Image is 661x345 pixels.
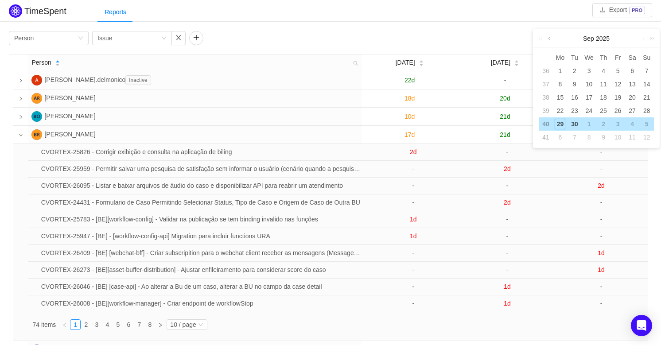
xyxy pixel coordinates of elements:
td: September 27, 2025 [625,104,640,117]
span: 21d [500,131,510,138]
td: September 26, 2025 [610,104,625,117]
i: icon: down [161,35,167,42]
div: 1 [555,66,565,76]
td: September 7, 2025 [639,64,654,78]
div: 10 [584,79,595,89]
span: - [412,182,415,189]
div: 5 [642,119,652,129]
a: 5 [113,320,123,329]
img: BD [31,111,42,122]
td: September 5, 2025 [610,64,625,78]
li: 74 items [32,319,56,330]
td: September 18, 2025 [596,91,611,104]
td: October 6, 2025 [553,131,568,144]
td: October 5, 2025 [639,117,654,131]
td: September 17, 2025 [582,91,596,104]
span: 1d [410,216,417,223]
td: September 8, 2025 [553,78,568,91]
span: - [600,148,603,155]
i: icon: caret-up [419,59,424,62]
li: 1 [70,319,81,330]
i: icon: right [158,322,163,328]
div: Sort [514,59,519,65]
span: - [506,249,509,256]
span: - [412,300,415,307]
div: 3 [613,119,623,129]
div: 6 [627,66,638,76]
div: 6 [555,132,565,143]
td: September 9, 2025 [568,78,582,91]
span: 2d [410,148,417,155]
td: CVORTEX-26273 - [BE][asset-buffer-distribution] - Ajustar enfileiramento para considerar score do... [38,262,366,279]
div: 13 [627,79,638,89]
img: BR [31,129,42,140]
div: 12 [613,79,623,89]
li: Previous Page [59,319,70,330]
span: - [506,148,509,155]
th: Tue [568,51,582,64]
td: September 30, 2025 [568,117,582,131]
td: 38 [539,91,553,104]
td: CVORTEX-26008 - [BE][workflow-manager] - Criar endpoint de workflowStop [38,295,366,312]
i: icon: right [19,97,23,101]
td: September 29, 2025 [553,117,568,131]
span: 22d [404,77,415,84]
button: icon: close [171,31,186,45]
span: [PERSON_NAME] [44,131,95,138]
a: 8 [145,320,155,329]
td: CVORTEX-24431 - Formulario de Caso Permitindo Selecionar Status, Tipo de Caso e Origem de Caso de... [38,194,366,211]
i: icon: caret-down [419,62,424,65]
img: AD [31,93,42,104]
td: 39 [539,104,553,117]
div: 19 [613,92,623,103]
span: [DATE] [491,58,510,67]
span: Fr [610,54,625,62]
span: - [412,249,415,256]
div: 3 [584,66,595,76]
span: Su [639,54,654,62]
a: 3 [92,320,101,329]
td: September 28, 2025 [639,104,654,117]
button: icon: plus [189,31,203,45]
td: September 19, 2025 [610,91,625,104]
span: 21d [500,113,510,120]
i: icon: search [350,54,362,71]
div: Sort [419,59,424,65]
a: Sep [582,30,595,47]
td: October 11, 2025 [625,131,640,144]
div: 1 [584,119,595,129]
th: Sat [625,51,640,64]
td: October 3, 2025 [610,117,625,131]
div: 4 [598,66,609,76]
div: 25 [598,105,609,116]
td: CVORTEX-26095 - Listar e baixar arquivos de áudio do caso e disponibilizar API para reabrir um at... [38,178,366,194]
li: 6 [123,319,134,330]
td: September 23, 2025 [568,104,582,117]
div: 14 [642,79,652,89]
a: Last year (Control + left) [537,30,548,47]
span: 1d [410,233,417,240]
td: September 1, 2025 [553,64,568,78]
span: - [600,216,603,223]
a: Next year (Control + right) [645,30,656,47]
div: 22 [555,105,565,116]
div: 9 [569,79,580,89]
td: October 7, 2025 [568,131,582,144]
span: [PERSON_NAME].delmonico [44,76,154,83]
td: CVORTEX-25826 - Corrigir exibição e consulta na aplicação de biling [38,144,366,161]
span: - [600,233,603,240]
div: 7 [642,66,652,76]
td: CVORTEX-26046 - [BE] [case-api] - Ao alterar a Bu de um caso, alterar a BU no campo da case detail [38,279,366,295]
span: - [412,165,415,172]
td: October 9, 2025 [596,131,611,144]
span: 18d [404,95,415,102]
span: - [412,199,415,206]
th: Fri [610,51,625,64]
td: October 10, 2025 [610,131,625,144]
span: - [506,233,509,240]
span: 10d [404,113,415,120]
span: 17d [404,131,415,138]
div: Issue [97,31,112,45]
li: Next Page [155,319,166,330]
td: September 21, 2025 [639,91,654,104]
